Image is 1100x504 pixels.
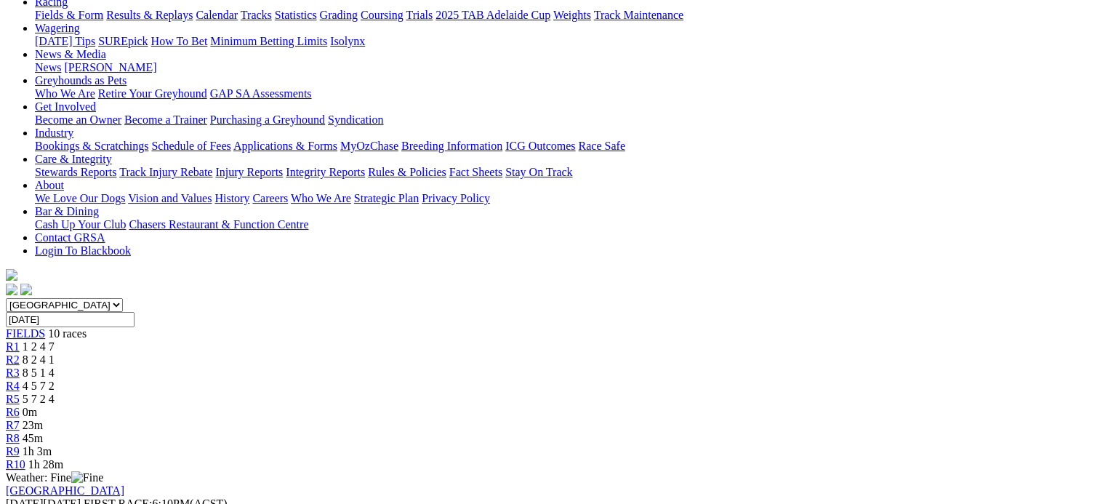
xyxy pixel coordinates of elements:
[449,166,502,178] a: Fact Sheets
[35,48,106,60] a: News & Media
[233,140,337,152] a: Applications & Forms
[35,244,131,257] a: Login To Blackbook
[35,231,105,244] a: Contact GRSA
[505,166,572,178] a: Stay On Track
[354,192,419,204] a: Strategic Plan
[64,61,156,73] a: [PERSON_NAME]
[35,179,64,191] a: About
[35,87,95,100] a: Who We Are
[48,327,87,340] span: 10 races
[6,484,124,497] a: [GEOGRAPHIC_DATA]
[286,166,365,178] a: Integrity Reports
[6,406,20,418] a: R6
[594,9,683,21] a: Track Maintenance
[6,312,135,327] input: Select date
[35,35,95,47] a: [DATE] Tips
[35,100,96,113] a: Get Involved
[368,166,446,178] a: Rules & Policies
[401,140,502,152] a: Breeding Information
[291,192,351,204] a: Who We Are
[151,140,230,152] a: Schedule of Fees
[119,166,212,178] a: Track Injury Rebate
[23,432,43,444] span: 45m
[35,140,148,152] a: Bookings & Scratchings
[35,127,73,139] a: Industry
[6,393,20,405] a: R5
[71,471,103,484] img: Fine
[23,340,55,353] span: 1 2 4 7
[215,166,283,178] a: Injury Reports
[320,9,358,21] a: Grading
[35,192,1094,205] div: About
[23,419,43,431] span: 23m
[275,9,317,21] a: Statistics
[23,353,55,366] span: 8 2 4 1
[214,192,249,204] a: History
[553,9,591,21] a: Weights
[23,380,55,392] span: 4 5 7 2
[23,367,55,379] span: 8 5 1 4
[210,35,327,47] a: Minimum Betting Limits
[578,140,625,152] a: Race Safe
[252,192,288,204] a: Careers
[422,192,490,204] a: Privacy Policy
[35,166,1094,179] div: Care & Integrity
[241,9,272,21] a: Tracks
[6,419,20,431] a: R7
[340,140,398,152] a: MyOzChase
[505,140,575,152] a: ICG Outcomes
[23,393,55,405] span: 5 7 2 4
[6,380,20,392] a: R4
[35,205,99,217] a: Bar & Dining
[6,340,20,353] a: R1
[35,218,1094,231] div: Bar & Dining
[23,445,52,457] span: 1h 3m
[151,35,208,47] a: How To Bet
[35,35,1094,48] div: Wagering
[129,218,308,231] a: Chasers Restaurant & Function Centre
[98,87,207,100] a: Retire Your Greyhound
[23,406,37,418] span: 0m
[35,74,127,87] a: Greyhounds as Pets
[6,458,25,471] a: R10
[106,9,193,21] a: Results & Replays
[330,35,365,47] a: Isolynx
[35,22,80,34] a: Wagering
[328,113,383,126] a: Syndication
[6,432,20,444] a: R8
[35,9,103,21] a: Fields & Form
[6,445,20,457] a: R9
[124,113,207,126] a: Become a Trainer
[98,35,148,47] a: SUREpick
[35,61,1094,74] div: News & Media
[35,9,1094,22] div: Racing
[406,9,433,21] a: Trials
[6,327,45,340] a: FIELDS
[35,61,61,73] a: News
[210,113,325,126] a: Purchasing a Greyhound
[35,153,112,165] a: Care & Integrity
[28,458,63,471] span: 1h 28m
[6,353,20,366] a: R2
[435,9,550,21] a: 2025 TAB Adelaide Cup
[196,9,238,21] a: Calendar
[210,87,312,100] a: GAP SA Assessments
[6,367,20,379] a: R3
[6,269,17,281] img: logo-grsa-white.png
[35,166,116,178] a: Stewards Reports
[35,140,1094,153] div: Industry
[35,113,1094,127] div: Get Involved
[20,284,32,295] img: twitter.svg
[6,284,17,295] img: facebook.svg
